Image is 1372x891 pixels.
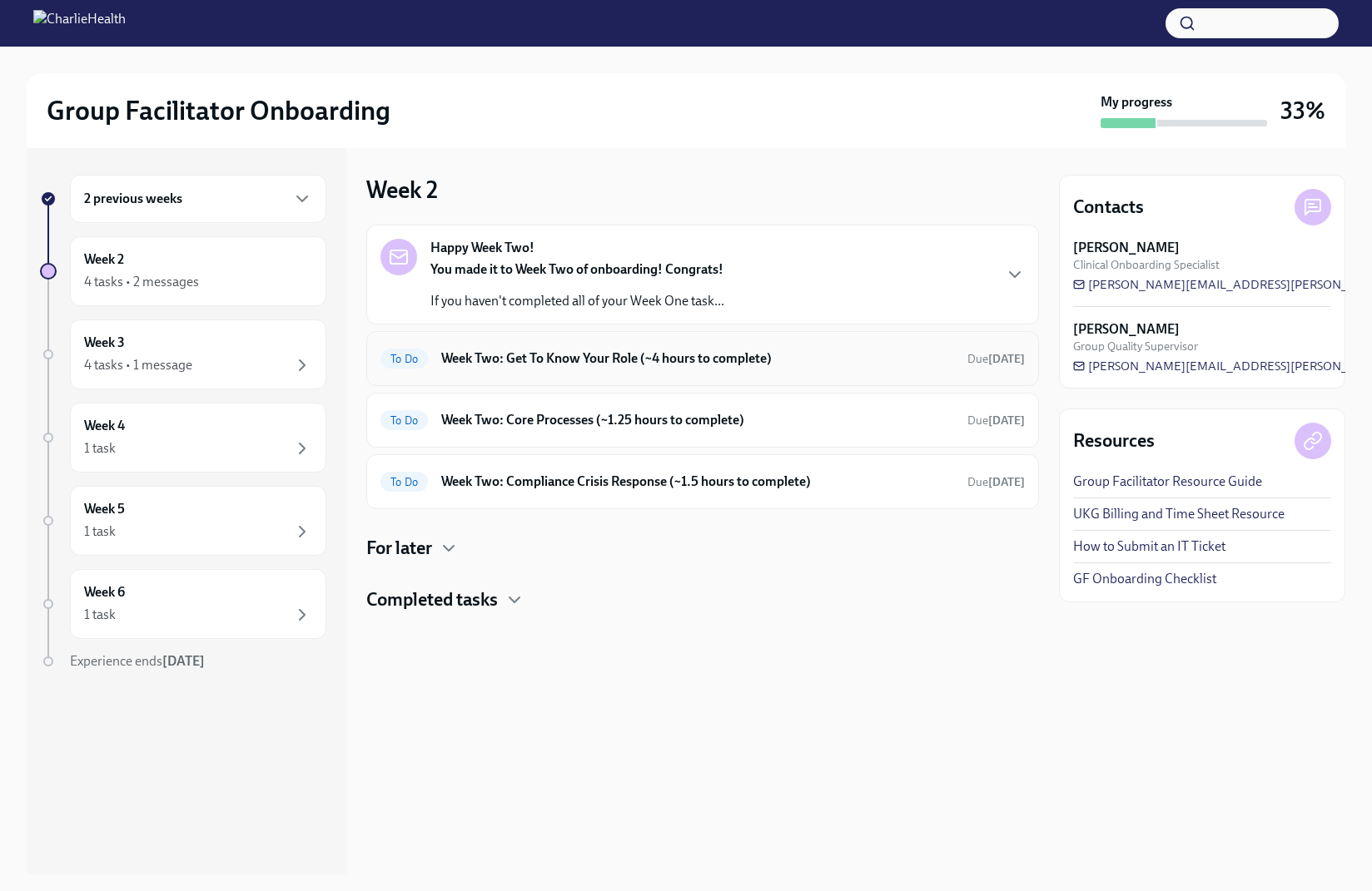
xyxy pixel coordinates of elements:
span: September 16th, 2025 10:00 [967,351,1025,367]
h6: Week Two: Core Processes (~1.25 hours to complete) [441,411,954,429]
strong: You made it to Week Two of onboarding! Congrats! [430,261,723,277]
h4: For later [366,536,432,561]
img: CharlieHealth [33,10,126,37]
a: Week 41 task [40,403,326,473]
h6: Week 6 [84,583,125,601]
span: September 16th, 2025 10:00 [967,413,1025,428]
p: If you haven't completed all of your Week One task... [430,292,724,310]
a: Week 24 tasks • 2 messages [40,236,326,306]
a: GF Onboarding Checklist [1073,570,1216,588]
strong: My progress [1101,93,1172,111]
strong: [PERSON_NAME] [1073,320,1180,339]
div: 2 previous weeks [70,175,326,223]
div: Completed tasks [366,587,1039,612]
strong: [DATE] [988,413,1025,428]
a: UKG Billing and Time Sheet Resource [1073,505,1285,523]
strong: [PERSON_NAME] [1073,239,1180,257]
div: 4 tasks • 2 messages [84,273,199,291]
a: How to Submit an IT Ticket [1073,537,1225,556]
span: To Do [380,353,428,365]
h2: Group Facilitator Onboarding [47,94,390,127]
strong: [DATE] [988,352,1025,366]
div: 4 tasks • 1 message [84,356,192,374]
h6: Week Two: Compliance Crisis Response (~1.5 hours to complete) [441,473,954,491]
h6: 2 previous weeks [84,190,182,208]
a: To DoWeek Two: Core Processes (~1.25 hours to complete)Due[DATE] [380,407,1025,433]
a: Week 51 task [40,486,326,556]
h4: Contacts [1073,195,1144,220]
strong: [DATE] [162,653,205,669]
span: Due [967,352,1025,366]
div: 1 task [84,522,116,541]
span: Due [967,475,1025,489]
h6: Week 5 [84,500,125,518]
a: To DoWeek Two: Get To Know Your Role (~4 hours to complete)Due[DATE] [380,345,1025,372]
h3: 33% [1280,96,1325,126]
a: Week 61 task [40,569,326,639]
h6: Week Two: Get To Know Your Role (~4 hours to complete) [441,349,954,368]
span: Experience ends [70,653,205,669]
h6: Week 2 [84,250,124,269]
strong: [DATE] [988,475,1025,489]
div: 1 task [84,606,116,624]
strong: Happy Week Two! [430,239,534,257]
span: Clinical Onboarding Specialist [1073,257,1220,273]
h6: Week 3 [84,334,125,352]
a: Week 34 tasks • 1 message [40,319,326,389]
h4: Completed tasks [366,587,498,612]
span: To Do [380,414,428,427]
a: Group Facilitator Resource Guide [1073,473,1262,491]
div: 1 task [84,439,116,458]
h3: Week 2 [366,175,438,205]
h4: Resources [1073,428,1155,453]
span: Group Quality Supervisor [1073,339,1198,354]
span: September 16th, 2025 10:00 [967,474,1025,490]
h6: Week 4 [84,417,125,435]
div: For later [366,536,1039,561]
span: To Do [380,476,428,488]
a: To DoWeek Two: Compliance Crisis Response (~1.5 hours to complete)Due[DATE] [380,468,1025,495]
span: Due [967,413,1025,428]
